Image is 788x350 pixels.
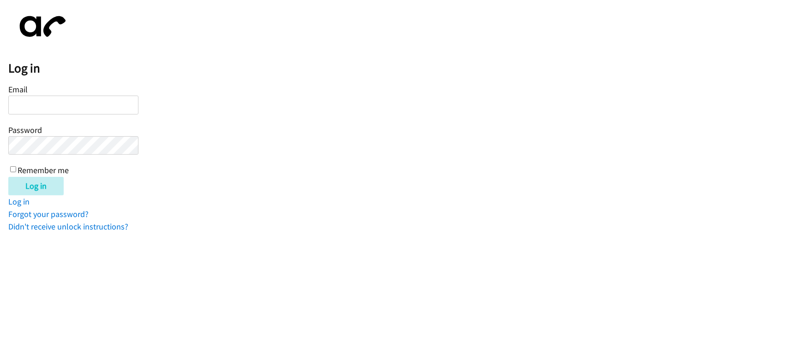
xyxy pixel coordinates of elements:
[8,84,28,95] label: Email
[8,8,73,45] img: aphone-8a226864a2ddd6a5e75d1ebefc011f4aa8f32683c2d82f3fb0802fe031f96514.svg
[8,196,30,207] a: Log in
[8,125,42,135] label: Password
[8,60,788,76] h2: Log in
[18,165,69,176] label: Remember me
[8,221,128,232] a: Didn't receive unlock instructions?
[8,177,64,195] input: Log in
[8,209,89,219] a: Forgot your password?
